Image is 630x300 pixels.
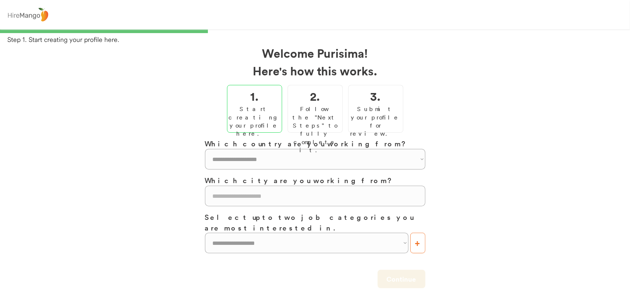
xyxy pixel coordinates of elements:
[205,138,425,149] h3: Which country are you working from?
[371,87,381,105] h2: 3.
[205,175,425,186] h3: Which city are you working from?
[1,29,629,33] div: 33%
[310,87,320,105] h2: 2.
[250,87,259,105] h2: 1.
[205,44,425,79] h2: Welcome Purisima! Here's how this works.
[229,105,280,138] div: Start creating your profile here.
[350,105,401,138] div: Submit your profile for review.
[378,270,425,288] button: Continue
[205,212,425,233] h3: Select up to two job categories you are most interested in.
[290,105,341,154] div: Follow the "Next Steps" to fully complete it.
[410,233,425,253] button: +
[6,6,50,24] img: logo%20-%20hiremango%20gray.png
[7,35,630,44] div: Step 1. Start creating your profile here.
